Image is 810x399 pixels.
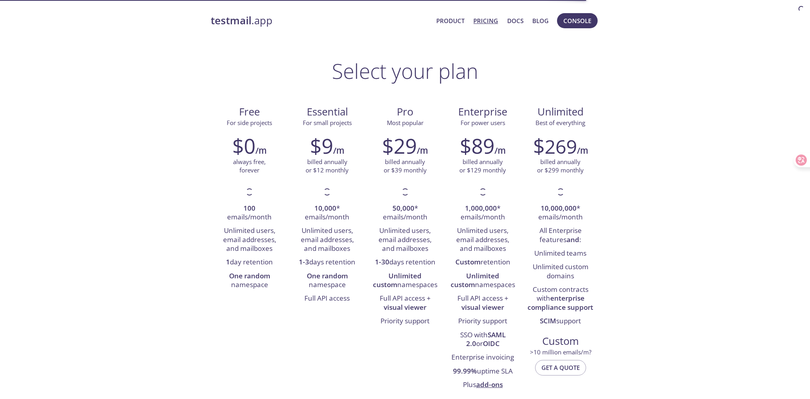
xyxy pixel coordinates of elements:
[372,202,438,225] li: * emails/month
[217,202,282,225] li: emails/month
[382,134,417,158] h2: $29
[255,144,267,157] h6: /m
[450,224,516,256] li: Unlimited users, email addresses, and mailboxes
[461,303,504,312] strong: visual viewer
[460,134,494,158] h2: $89
[294,270,360,292] li: namespace
[450,202,516,225] li: * emails/month
[307,271,348,280] strong: One random
[535,119,585,127] span: Best of everything
[392,203,414,213] strong: 50,000
[436,16,465,26] a: Product
[528,315,593,328] li: support
[483,339,500,348] strong: OIDC
[332,59,478,83] h1: Select your plan
[303,119,352,127] span: For small projects
[465,203,497,213] strong: 1,000,000
[217,105,282,119] span: Free
[537,158,584,175] p: billed annually or $299 monthly
[306,158,349,175] p: billed annually or $12 monthly
[528,283,593,315] li: Custom contracts with
[372,292,438,315] li: Full API access +
[294,256,360,269] li: days retention
[227,119,272,127] span: For side projects
[557,13,598,28] button: Console
[417,144,428,157] h6: /m
[217,270,282,292] li: namespace
[450,329,516,351] li: SSO with or
[217,224,282,256] li: Unlimited users, email addresses, and mailboxes
[226,257,230,266] strong: 1
[450,351,516,364] li: Enterprise invoicing
[459,158,506,175] p: billed annually or $129 monthly
[541,362,580,373] span: Get a quote
[545,133,577,159] span: 269
[387,119,424,127] span: Most popular
[476,380,503,389] a: add-ons
[450,270,516,292] li: namespaces
[453,366,477,376] strong: 99.99%
[528,260,593,283] li: Unlimited custom domains
[299,257,309,266] strong: 1-3
[310,134,333,158] h2: $9
[232,134,255,158] h2: $0
[450,105,515,119] span: Enterprise
[295,105,360,119] span: Essential
[450,256,516,269] li: retention
[473,16,498,26] a: Pricing
[375,257,389,266] strong: 1-30
[294,292,360,305] li: Full API access
[494,144,506,157] h6: /m
[333,144,344,157] h6: /m
[450,315,516,328] li: Priority support
[294,202,360,225] li: * emails/month
[530,348,591,356] span: > 10 million emails/m?
[373,271,422,289] strong: Unlimited custom
[384,303,426,312] strong: visual viewer
[233,158,266,175] p: always free, forever
[563,16,591,26] span: Console
[540,316,556,325] strong: SCIM
[528,293,593,311] strong: enterprise compliance support
[294,224,360,256] li: Unlimited users, email addresses, and mailboxes
[535,360,586,375] button: Get a quote
[373,105,437,119] span: Pro
[217,256,282,269] li: day retention
[384,158,427,175] p: billed annually or $39 monthly
[567,235,579,244] strong: and
[372,256,438,269] li: days retention
[450,378,516,392] li: Plus
[451,271,500,289] strong: Unlimited custom
[537,105,584,119] span: Unlimited
[211,14,430,27] a: testmail.app
[461,119,505,127] span: For power users
[211,14,251,27] strong: testmail
[577,144,588,157] h6: /m
[533,134,577,158] h2: $
[243,203,255,213] strong: 100
[450,292,516,315] li: Full API access +
[528,247,593,260] li: Unlimited teams
[314,203,336,213] strong: 10,000
[528,202,593,225] li: * emails/month
[372,315,438,328] li: Priority support
[450,365,516,378] li: uptime SLA
[528,224,593,247] li: All Enterprise features :
[229,271,270,280] strong: One random
[507,16,524,26] a: Docs
[372,270,438,292] li: namespaces
[532,16,549,26] a: Blog
[466,330,506,348] strong: SAML 2.0
[541,203,577,213] strong: 10,000,000
[528,334,593,348] span: Custom
[455,257,481,266] strong: Custom
[372,224,438,256] li: Unlimited users, email addresses, and mailboxes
